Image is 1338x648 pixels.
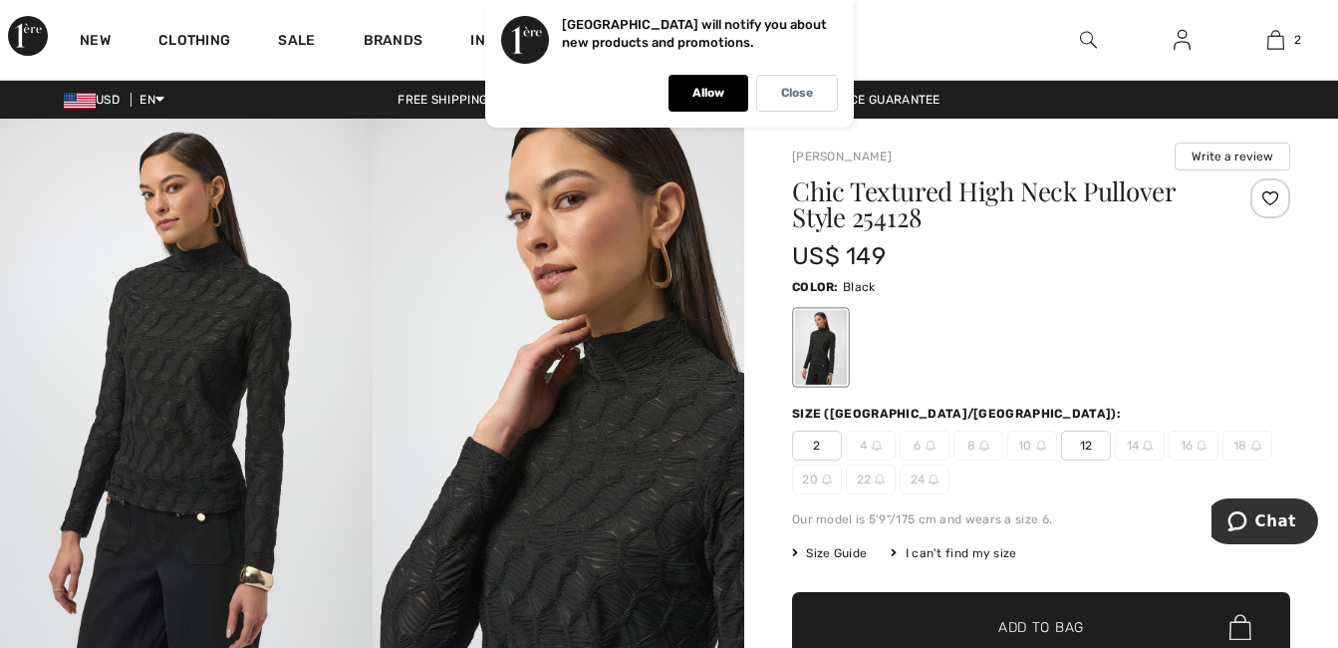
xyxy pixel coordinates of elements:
div: Size ([GEOGRAPHIC_DATA]/[GEOGRAPHIC_DATA]): [792,405,1125,423]
span: EN [139,93,164,107]
span: 10 [1007,431,1057,461]
span: Add to Bag [998,617,1084,638]
img: ring-m.svg [822,475,832,485]
span: Black [843,280,876,294]
img: ring-m.svg [875,475,885,485]
span: US$ 149 [792,242,886,270]
span: 2 [792,431,842,461]
a: Clothing [158,32,230,53]
img: My Bag [1267,28,1284,52]
span: 8 [953,431,1003,461]
a: Sale [278,32,315,53]
img: Bag.svg [1229,614,1251,640]
div: Black [795,310,847,385]
span: 20 [792,465,842,494]
span: 4 [846,431,896,461]
span: 2 [1294,31,1301,49]
div: I can't find my size [891,544,1016,562]
p: Close [781,86,813,101]
a: [PERSON_NAME] [792,150,892,163]
img: ring-m.svg [926,441,936,451]
span: Size Guide [792,544,867,562]
span: 14 [1115,431,1165,461]
a: New [80,32,111,53]
img: search the website [1080,28,1097,52]
img: ring-m.svg [1197,441,1206,451]
span: 18 [1222,431,1272,461]
img: ring-m.svg [979,441,989,451]
div: Our model is 5'9"/175 cm and wears a size 6. [792,510,1290,528]
img: My Info [1174,28,1191,52]
p: [GEOGRAPHIC_DATA] will notify you about new products and promotions. [562,17,827,50]
img: ring-m.svg [1143,441,1153,451]
button: Write a review [1175,143,1290,170]
a: Sign In [1158,28,1206,53]
span: 24 [900,465,949,494]
span: 16 [1169,431,1218,461]
a: Brands [364,32,423,53]
img: US Dollar [64,93,96,109]
span: USD [64,93,128,107]
a: Lowest Price Guarantee [763,93,956,107]
span: 22 [846,465,896,494]
span: 12 [1061,431,1111,461]
img: ring-m.svg [1251,441,1261,451]
span: 6 [900,431,949,461]
p: Allow [692,86,724,101]
img: 1ère Avenue [8,16,48,56]
img: ring-m.svg [872,441,882,451]
a: 2 [1229,28,1321,52]
iframe: Opens a widget where you can chat to one of our agents [1211,498,1318,548]
img: ring-m.svg [929,475,938,485]
span: Inspiration [470,32,559,53]
span: Color: [792,280,839,294]
h1: Chic Textured High Neck Pullover Style 254128 [792,178,1207,230]
a: Free shipping on orders over $99 [382,93,635,107]
img: ring-m.svg [1036,441,1046,451]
